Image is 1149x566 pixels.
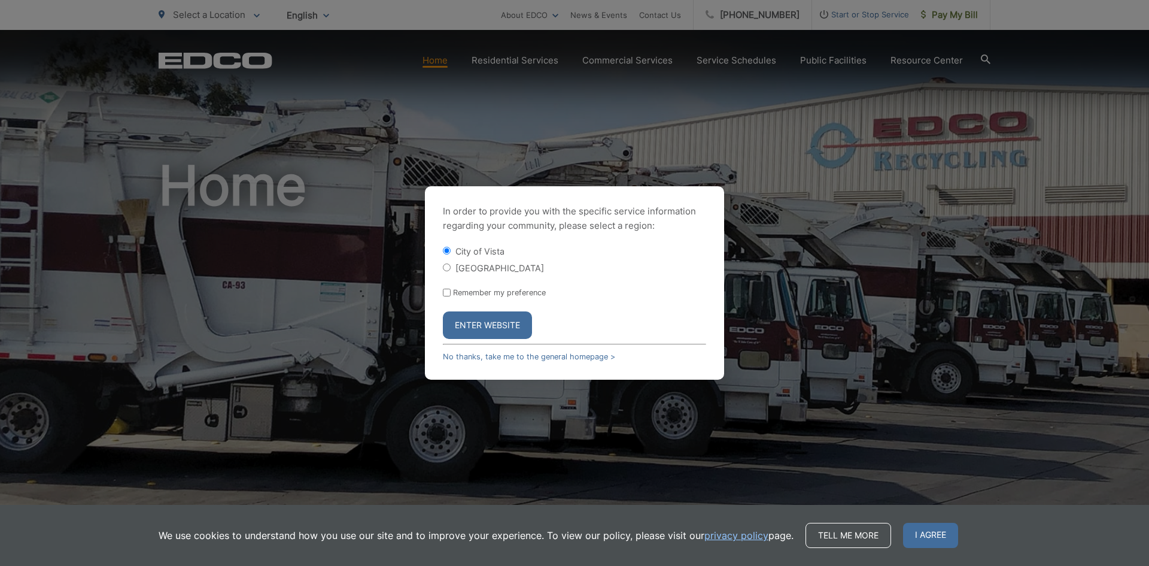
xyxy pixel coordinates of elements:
button: Enter Website [443,311,532,339]
span: I agree [903,523,958,548]
p: We use cookies to understand how you use our site and to improve your experience. To view our pol... [159,528,794,543]
a: No thanks, take me to the general homepage > [443,352,615,361]
p: In order to provide you with the specific service information regarding your community, please se... [443,204,706,233]
a: privacy policy [704,528,768,543]
label: Remember my preference [453,288,546,297]
a: Tell me more [805,523,891,548]
label: [GEOGRAPHIC_DATA] [455,263,544,273]
label: City of Vista [455,246,504,256]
